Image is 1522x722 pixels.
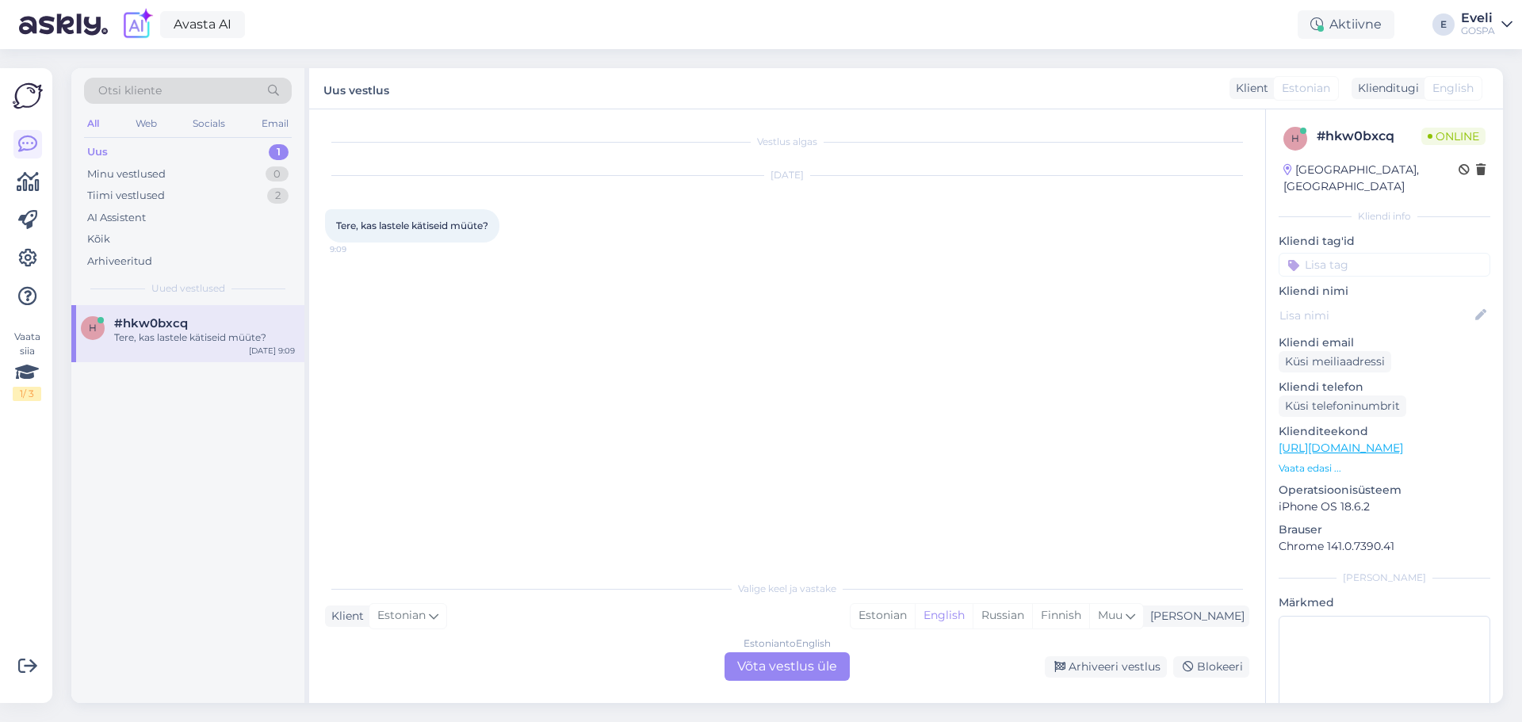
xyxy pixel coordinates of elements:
[330,243,389,255] span: 9:09
[1291,132,1299,144] span: h
[84,113,102,134] div: All
[1461,25,1495,37] div: GOSPA
[325,168,1249,182] div: [DATE]
[87,144,108,160] div: Uus
[249,345,295,357] div: [DATE] 9:09
[1461,12,1495,25] div: Eveli
[1432,80,1474,97] span: English
[258,113,292,134] div: Email
[1279,521,1490,538] p: Brauser
[269,144,289,160] div: 1
[266,166,289,182] div: 0
[13,330,41,401] div: Vaata siia
[1279,395,1406,417] div: Küsi telefoninumbrit
[151,281,225,296] span: Uued vestlused
[1279,499,1490,515] p: iPhone OS 18.6.2
[1298,10,1394,39] div: Aktiivne
[1279,253,1490,277] input: Lisa tag
[1279,594,1490,611] p: Märkmed
[325,608,364,625] div: Klient
[1098,608,1122,622] span: Muu
[377,607,426,625] span: Estonian
[1173,656,1249,678] div: Blokeeri
[325,582,1249,596] div: Valige keel ja vastake
[1144,608,1245,625] div: [PERSON_NAME]
[114,316,188,330] span: #hkw0bxcq
[325,135,1249,149] div: Vestlus algas
[336,220,488,231] span: Tere, kas lastele kätiseid müüte?
[973,604,1032,628] div: Russian
[1283,162,1459,195] div: [GEOGRAPHIC_DATA], [GEOGRAPHIC_DATA]
[915,604,973,628] div: English
[87,210,146,226] div: AI Assistent
[1279,307,1472,324] input: Lisa nimi
[1045,656,1167,678] div: Arhiveeri vestlus
[1229,80,1268,97] div: Klient
[114,330,295,345] div: Tere, kas lastele kätiseid müüte?
[725,652,850,681] div: Võta vestlus üle
[1279,334,1490,351] p: Kliendi email
[1279,423,1490,440] p: Klienditeekond
[1279,482,1490,499] p: Operatsioonisüsteem
[323,78,389,99] label: Uus vestlus
[1279,461,1490,476] p: Vaata edasi ...
[87,166,166,182] div: Minu vestlused
[1279,233,1490,250] p: Kliendi tag'id
[1352,80,1419,97] div: Klienditugi
[1432,13,1455,36] div: E
[87,254,152,269] div: Arhiveeritud
[1282,80,1330,97] span: Estonian
[1032,604,1089,628] div: Finnish
[89,322,97,334] span: h
[1279,283,1490,300] p: Kliendi nimi
[1279,351,1391,372] div: Küsi meiliaadressi
[132,113,160,134] div: Web
[744,636,831,651] div: Estonian to English
[98,82,162,99] span: Otsi kliente
[1461,12,1512,37] a: EveliGOSPA
[189,113,228,134] div: Socials
[1317,127,1421,146] div: # hkw0bxcq
[87,188,165,204] div: Tiimi vestlused
[1279,538,1490,555] p: Chrome 141.0.7390.41
[1279,441,1403,455] a: [URL][DOMAIN_NAME]
[1279,209,1490,223] div: Kliendi info
[1279,571,1490,585] div: [PERSON_NAME]
[13,81,43,111] img: Askly Logo
[267,188,289,204] div: 2
[87,231,110,247] div: Kõik
[160,11,245,38] a: Avasta AI
[1421,128,1486,145] span: Online
[120,8,154,41] img: explore-ai
[1279,379,1490,395] p: Kliendi telefon
[851,604,915,628] div: Estonian
[13,387,41,401] div: 1 / 3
